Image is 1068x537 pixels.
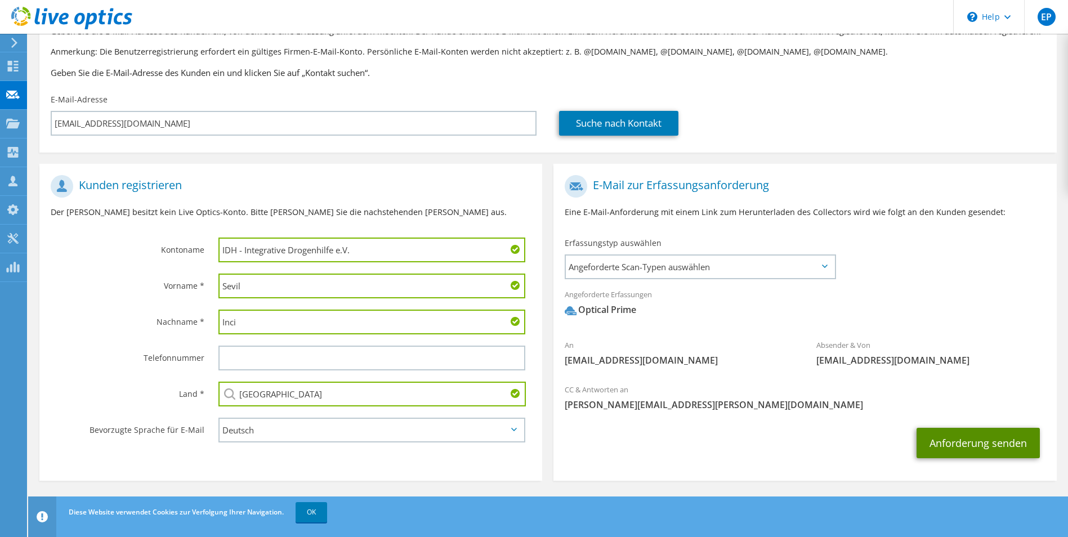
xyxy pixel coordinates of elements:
svg: \n [967,12,977,22]
label: Erfassungstyp auswählen [565,238,662,249]
span: [EMAIL_ADDRESS][DOMAIN_NAME] [565,354,794,366]
div: Optical Prime [565,303,636,316]
label: Bevorzugte Sprache für E-Mail [51,418,204,436]
a: Suche nach Kontakt [559,111,678,136]
h3: Geben Sie die E-Mail-Adresse des Kunden ein und klicken Sie auf „Kontakt suchen“. [51,66,1045,79]
h1: Kunden registrieren [51,175,525,198]
div: CC & Antworten an [553,378,1056,417]
label: Land * [51,382,204,400]
a: OK [296,502,327,522]
span: Angeforderte Scan-Typen auswählen [566,256,834,278]
span: [EMAIL_ADDRESS][DOMAIN_NAME] [816,354,1045,366]
label: Telefonnummer [51,346,204,364]
div: Absender & Von [805,333,1057,372]
span: [PERSON_NAME][EMAIL_ADDRESS][PERSON_NAME][DOMAIN_NAME] [565,399,1045,411]
div: An [553,333,805,372]
p: Anmerkung: Die Benutzerregistrierung erfordert ein gültiges Firmen-E-Mail-Konto. Persönliche E-Ma... [51,46,1045,58]
p: Eine E-Mail-Anforderung mit einem Link zum Herunterladen des Collectors wird wie folgt an den Kun... [565,206,1045,218]
span: EP [1038,8,1056,26]
span: Diese Website verwendet Cookies zur Verfolgung Ihrer Navigation. [69,507,284,517]
label: E-Mail-Adresse [51,94,108,105]
button: Anforderung senden [917,428,1040,458]
p: Der [PERSON_NAME] besitzt kein Live Optics-Konto. Bitte [PERSON_NAME] Sie die nachstehenden [PERS... [51,206,531,218]
label: Nachname * [51,310,204,328]
label: Kontoname [51,238,204,256]
label: Vorname * [51,274,204,292]
h1: E-Mail zur Erfassungsanforderung [565,175,1039,198]
div: Angeforderte Erfassungen [553,283,1056,328]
